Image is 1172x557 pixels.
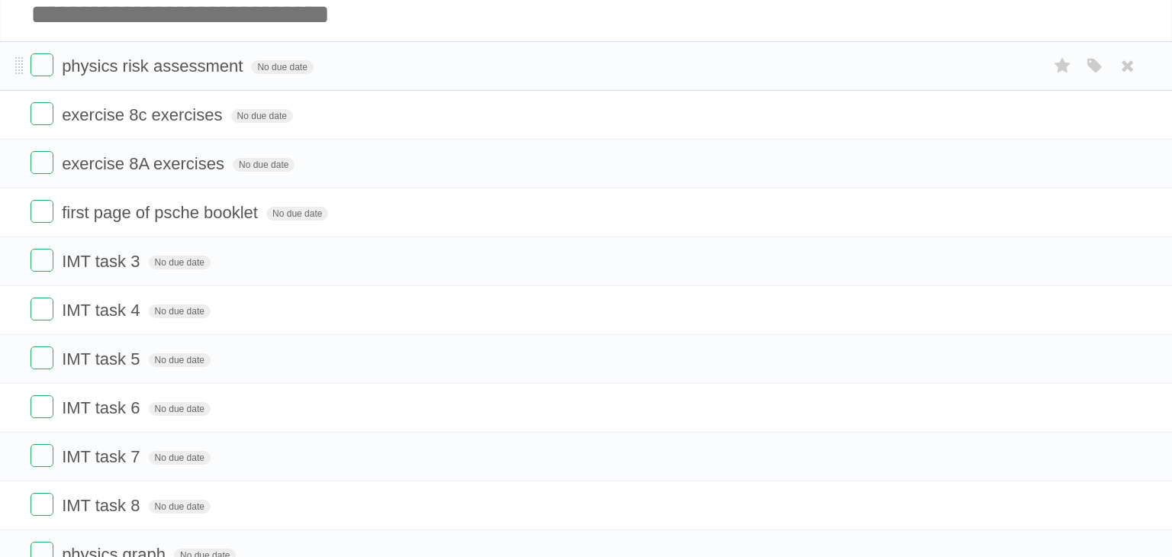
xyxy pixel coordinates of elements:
span: IMT task 4 [62,301,143,320]
span: No due date [149,500,211,514]
span: physics risk assessment [62,56,246,76]
span: exercise 8A exercises [62,154,228,173]
span: No due date [266,207,328,221]
label: Done [31,346,53,369]
label: Done [31,102,53,125]
span: IMT task 5 [62,349,143,369]
label: Done [31,444,53,467]
span: No due date [233,158,295,172]
label: Star task [1048,53,1077,79]
label: Done [31,493,53,516]
span: No due date [149,353,211,367]
span: exercise 8c exercises [62,105,226,124]
span: first page of psche booklet [62,203,262,222]
span: No due date [149,451,211,465]
label: Done [31,151,53,174]
label: Done [31,249,53,272]
label: Done [31,298,53,320]
span: IMT task 7 [62,447,143,466]
span: IMT task 3 [62,252,143,271]
label: Done [31,53,53,76]
span: No due date [231,109,293,123]
span: No due date [149,256,211,269]
span: No due date [251,60,313,74]
label: Done [31,395,53,418]
span: IMT task 6 [62,398,143,417]
span: No due date [149,304,211,318]
span: IMT task 8 [62,496,143,515]
span: No due date [149,402,211,416]
label: Done [31,200,53,223]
